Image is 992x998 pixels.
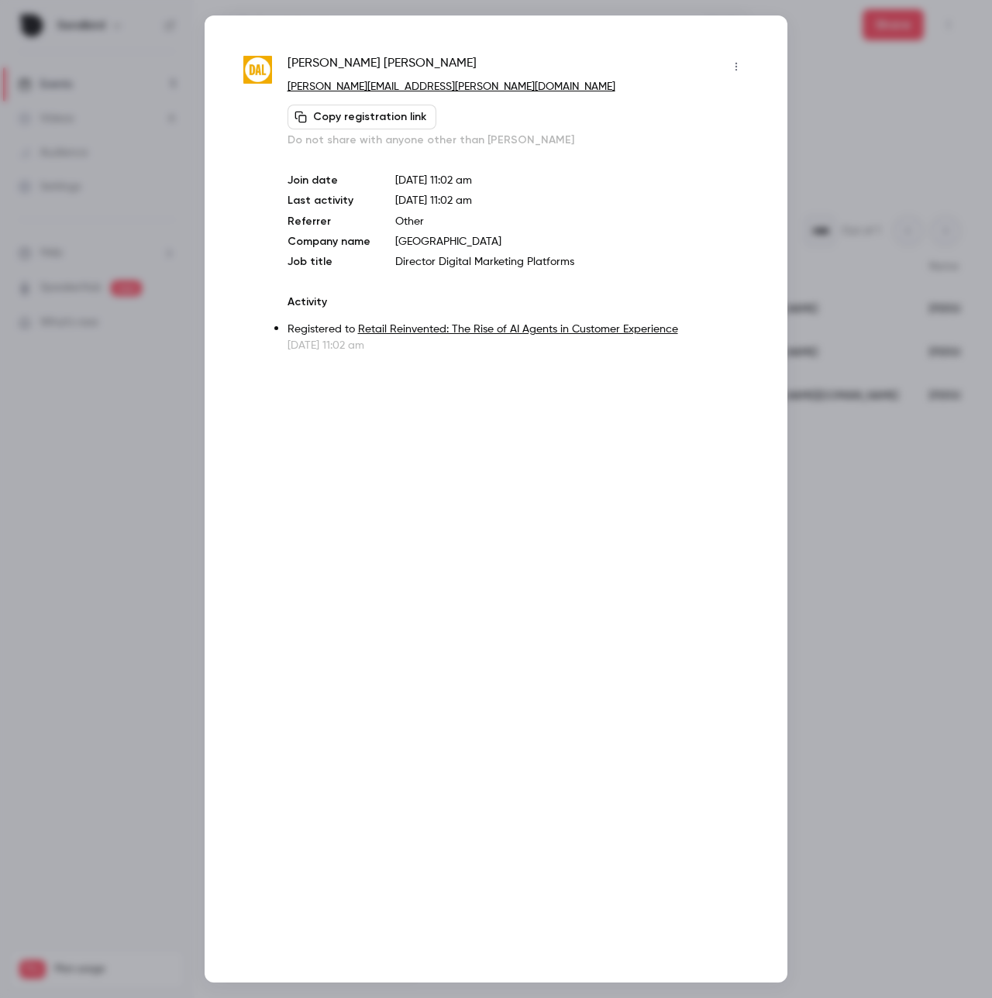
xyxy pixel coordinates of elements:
[288,254,370,270] p: Job title
[395,173,749,188] p: [DATE] 11:02 am
[395,214,749,229] p: Other
[288,294,749,310] p: Activity
[288,338,749,353] p: [DATE] 11:02 am
[288,234,370,250] p: Company name
[395,234,749,250] p: [GEOGRAPHIC_DATA]
[395,254,749,270] p: Director Digital Marketing Platforms
[288,81,615,92] a: [PERSON_NAME][EMAIL_ADDRESS][PERSON_NAME][DOMAIN_NAME]
[243,56,272,84] img: dal.ca
[288,214,370,229] p: Referrer
[288,105,436,129] button: Copy registration link
[288,173,370,188] p: Join date
[288,193,370,209] p: Last activity
[288,132,749,148] p: Do not share with anyone other than [PERSON_NAME]
[288,322,749,338] p: Registered to
[358,324,678,335] a: Retail Reinvented: The Rise of AI Agents in Customer Experience
[288,54,477,79] span: [PERSON_NAME] [PERSON_NAME]
[395,195,472,206] span: [DATE] 11:02 am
